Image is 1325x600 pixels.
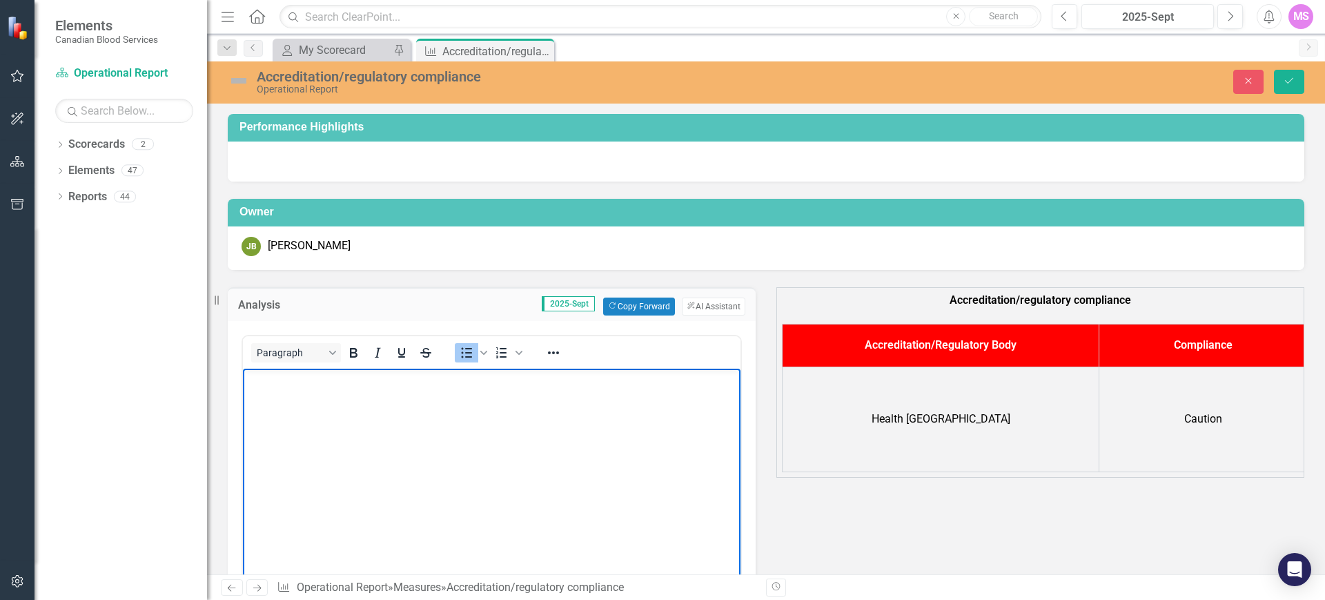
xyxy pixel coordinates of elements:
strong: Compliance [1174,338,1233,351]
button: Italic [366,343,389,362]
h3: Owner [239,206,1297,218]
img: Not Defined [228,70,250,92]
strong: Accreditation/regulatory compliance [950,293,1131,307]
div: Accreditation/regulatory compliance [257,69,832,84]
a: Scorecards [68,137,125,153]
div: Open Intercom Messenger [1278,553,1311,586]
button: Search [969,7,1038,26]
span: Search [989,10,1019,21]
button: AI Assistant [682,298,745,316]
span: 2025-Sept [542,296,595,311]
img: ClearPoint Strategy [7,16,31,40]
div: 2 [132,139,154,151]
strong: Accreditation/Regulatory Body [865,338,1017,351]
div: JB [242,237,261,256]
button: Block Paragraph [251,343,341,362]
small: Canadian Blood Services [55,34,158,45]
div: 47 [121,165,144,177]
span: Elements [55,17,158,34]
div: Bullet list [455,343,489,362]
button: MS [1288,4,1313,29]
h3: Performance Highlights [239,121,1297,133]
a: My Scorecard [276,41,390,59]
button: Copy Forward [603,298,674,316]
button: Underline [390,343,413,362]
input: Search Below... [55,99,193,123]
div: Operational Report [257,84,832,95]
a: Operational Report [297,581,388,594]
div: Accreditation/regulatory compliance [446,581,624,594]
h3: Analysis [238,299,325,311]
span: Health [GEOGRAPHIC_DATA] [872,412,1010,425]
div: » » [277,580,756,596]
div: Numbered list [490,343,524,362]
input: Search ClearPoint... [279,5,1041,29]
td: Caution [1099,367,1307,472]
button: 2025-Sept [1081,4,1214,29]
a: Reports [68,189,107,205]
a: Measures [393,581,441,594]
div: 44 [114,191,136,202]
a: Operational Report [55,66,193,81]
div: [PERSON_NAME] [268,238,351,254]
div: Accreditation/regulatory compliance [442,43,551,60]
span: Paragraph [257,347,324,358]
button: Reveal or hide additional toolbar items [542,343,565,362]
div: My Scorecard [299,41,390,59]
button: Strikethrough [414,343,438,362]
button: Bold [342,343,365,362]
div: 2025-Sept [1086,9,1209,26]
a: Elements [68,163,115,179]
